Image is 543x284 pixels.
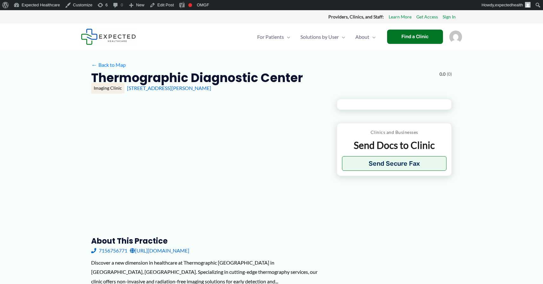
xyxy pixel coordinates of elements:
[252,26,295,48] a: For PatientsMenu Toggle
[81,29,136,45] img: Expected Healthcare Logo - side, dark font, small
[447,70,452,78] span: (0)
[342,139,446,151] p: Send Docs to Clinic
[91,236,326,246] h3: About this practice
[130,246,189,255] a: [URL][DOMAIN_NAME]
[350,26,381,48] a: AboutMenu Toggle
[387,30,443,44] a: Find a Clinic
[300,26,339,48] span: Solutions by User
[369,26,376,48] span: Menu Toggle
[342,156,446,171] button: Send Secure Fax
[284,26,290,48] span: Menu Toggle
[91,246,127,255] a: 7156756771
[252,26,381,48] nav: Primary Site Navigation
[127,85,211,91] a: [STREET_ADDRESS][PERSON_NAME]
[91,83,124,94] div: Imaging Clinic
[439,70,446,78] span: 0.0
[389,13,412,21] a: Learn More
[355,26,369,48] span: About
[91,70,303,86] h2: Thermographic Diagnostic Center
[188,3,192,7] div: Focus keyphrase not set
[257,26,284,48] span: For Patients
[443,13,456,21] a: Sign In
[295,26,350,48] a: Solutions by UserMenu Toggle
[449,33,462,39] a: Account icon link
[91,62,97,68] span: ←
[342,128,446,136] p: Clinics and Businesses
[495,3,523,7] span: expectedhealth
[339,26,345,48] span: Menu Toggle
[328,14,384,19] strong: Providers, Clinics, and Staff:
[91,60,126,70] a: ←Back to Map
[416,13,438,21] a: Get Access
